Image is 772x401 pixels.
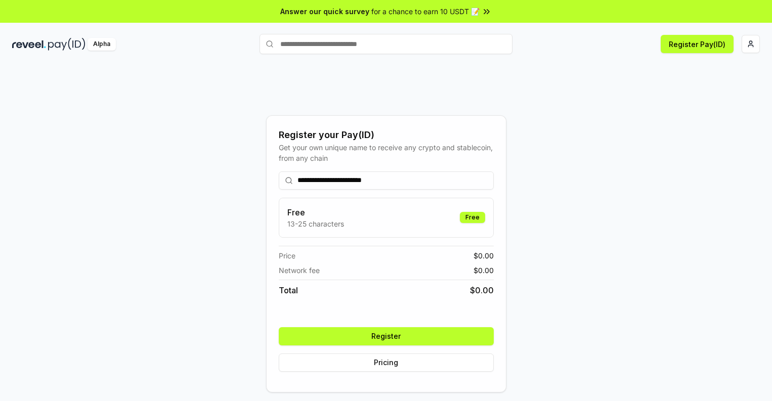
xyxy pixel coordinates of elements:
[460,212,485,223] div: Free
[474,250,494,261] span: $ 0.00
[279,353,494,372] button: Pricing
[470,284,494,296] span: $ 0.00
[280,6,369,17] span: Answer our quick survey
[88,38,116,51] div: Alpha
[287,206,344,218] h3: Free
[279,250,295,261] span: Price
[12,38,46,51] img: reveel_dark
[474,265,494,276] span: $ 0.00
[279,284,298,296] span: Total
[371,6,480,17] span: for a chance to earn 10 USDT 📝
[279,142,494,163] div: Get your own unique name to receive any crypto and stablecoin, from any chain
[279,128,494,142] div: Register your Pay(ID)
[287,218,344,229] p: 13-25 characters
[661,35,734,53] button: Register Pay(ID)
[279,265,320,276] span: Network fee
[279,327,494,345] button: Register
[48,38,85,51] img: pay_id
